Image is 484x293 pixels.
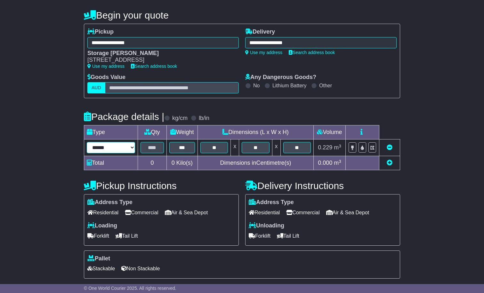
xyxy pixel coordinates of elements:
td: Qty [138,125,166,139]
a: Use my address [87,64,125,69]
span: Residential [249,208,280,218]
label: Pickup [87,28,114,36]
span: Forklift [87,231,109,241]
div: [STREET_ADDRESS] [87,57,232,64]
span: Air & Sea Depot [326,208,369,218]
label: Any Dangerous Goods? [245,74,316,81]
span: Commercial [286,208,319,218]
a: Use my address [245,50,282,55]
label: Goods Value [87,74,125,81]
h4: Delivery Instructions [245,180,400,191]
td: Dimensions (L x W x H) [198,125,313,139]
label: Address Type [87,199,133,206]
td: Type [84,125,138,139]
sup: 3 [339,144,341,148]
span: Stackable [87,264,115,273]
span: Tail Lift [277,231,299,241]
td: Volume [313,125,345,139]
label: Pallet [87,255,110,262]
label: Other [319,83,332,89]
span: © One World Courier 2025. All rights reserved. [84,286,176,291]
label: Lithium Battery [272,83,307,89]
div: Storage [PERSON_NAME] [87,50,232,57]
label: kg/cm [172,115,188,122]
span: Commercial [125,208,158,218]
label: Delivery [245,28,275,36]
h4: Package details | [84,111,164,122]
td: Kilo(s) [166,156,198,170]
a: Search address book [131,64,177,69]
td: Weight [166,125,198,139]
label: lb/in [199,115,209,122]
span: Forklift [249,231,270,241]
a: Remove this item [387,144,392,151]
td: Total [84,156,138,170]
span: 0 [172,160,175,166]
h4: Pickup Instructions [84,180,239,191]
span: 0.000 [318,160,332,166]
span: Residential [87,208,118,218]
span: m [334,160,341,166]
span: Tail Lift [116,231,138,241]
label: Unloading [249,222,284,229]
label: AUD [87,82,105,93]
span: m [334,144,341,151]
label: Loading [87,222,117,229]
td: Dimensions in Centimetre(s) [198,156,313,170]
span: Air & Sea Depot [165,208,208,218]
label: Address Type [249,199,294,206]
td: 0 [138,156,166,170]
span: Non Stackable [121,264,160,273]
td: x [272,139,280,156]
a: Add new item [387,160,392,166]
label: No [253,83,260,89]
h4: Begin your quote [84,10,400,20]
td: x [231,139,239,156]
a: Search address book [289,50,335,55]
span: 0.229 [318,144,332,151]
sup: 3 [339,159,341,164]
